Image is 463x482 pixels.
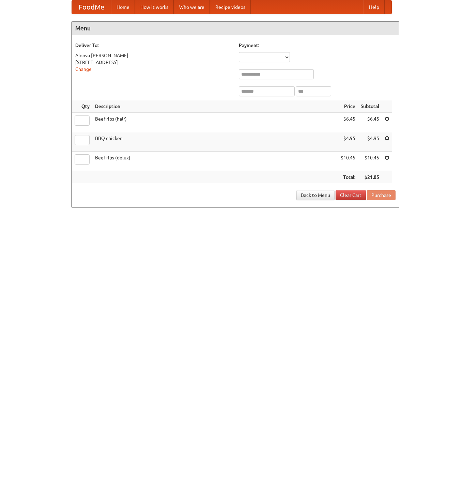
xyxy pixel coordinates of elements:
[338,113,358,132] td: $6.45
[92,132,338,152] td: BBQ chicken
[92,152,338,171] td: Beef ribs (delux)
[75,42,232,49] h5: Deliver To:
[358,100,382,113] th: Subtotal
[358,113,382,132] td: $6.45
[336,190,366,200] a: Clear Cart
[338,171,358,184] th: Total:
[338,100,358,113] th: Price
[239,42,396,49] h5: Payment:
[75,66,92,72] a: Change
[358,132,382,152] td: $4.95
[338,152,358,171] td: $10.45
[358,171,382,184] th: $21.85
[92,100,338,113] th: Description
[75,52,232,59] div: Aloova [PERSON_NAME]
[358,152,382,171] td: $10.45
[210,0,251,14] a: Recipe videos
[174,0,210,14] a: Who we are
[364,0,385,14] a: Help
[72,21,399,35] h4: Menu
[92,113,338,132] td: Beef ribs (half)
[338,132,358,152] td: $4.95
[72,100,92,113] th: Qty
[75,59,232,66] div: [STREET_ADDRESS]
[367,190,396,200] button: Purchase
[296,190,335,200] a: Back to Menu
[72,0,111,14] a: FoodMe
[135,0,174,14] a: How it works
[111,0,135,14] a: Home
